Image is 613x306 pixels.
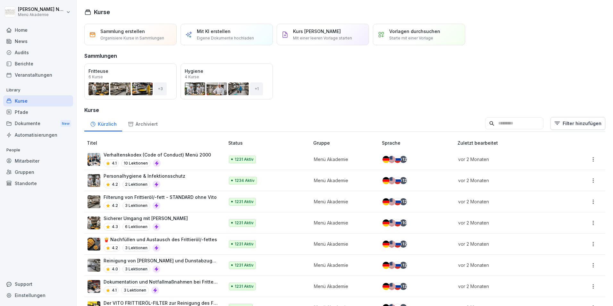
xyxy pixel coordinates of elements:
img: de.svg [382,283,390,290]
div: Einstellungen [3,290,73,301]
p: 1234 Aktiv [235,178,255,183]
img: ru.svg [394,241,401,248]
p: Menü Akademie [314,283,372,290]
img: de.svg [382,219,390,226]
img: us.svg [388,241,395,248]
img: de.svg [382,198,390,205]
p: Sammlung erstellen [100,28,145,35]
div: + 1 [250,82,263,95]
img: ru.svg [394,262,401,269]
a: Hygiene4 Kurse+1 [181,64,273,99]
img: t30obnioake0y3p0okzoia1o.png [88,280,100,293]
a: Home [3,24,73,36]
h3: Kurse [84,106,605,114]
div: News [3,36,73,47]
p: Dokumentation und Notfallmaßnahmen bei Fritteusen [104,278,218,285]
p: Starte mit einer Vorlage [389,35,433,41]
div: Support [3,278,73,290]
a: Pfade [3,106,73,118]
p: 1231 Aktiv [235,284,254,289]
img: ru.svg [394,177,401,184]
p: Library [3,85,73,95]
p: 2 Lektionen [122,181,150,188]
img: us.svg [388,283,395,290]
p: Sicherer Umgang mit [PERSON_NAME] [104,215,188,222]
p: 1231 Aktiv [235,220,254,226]
p: Titel [87,140,226,146]
div: + 12 [400,198,407,205]
img: de.svg [382,156,390,163]
a: Audits [3,47,73,58]
img: hh3kvobgi93e94d22i1c6810.png [88,153,100,166]
p: Kurs [PERSON_NAME] [293,28,341,35]
img: us.svg [388,198,395,205]
button: Filter hinzufügen [550,117,605,130]
a: Mitarbeiter [3,155,73,166]
p: 4.2 [112,182,118,187]
p: Menü Akademie [314,156,372,163]
img: de.svg [382,241,390,248]
div: + 10 [400,219,407,226]
img: de.svg [382,177,390,184]
div: Dokumente [3,118,73,130]
p: Status [228,140,311,146]
div: + 12 [400,177,407,184]
img: ru.svg [394,156,401,163]
img: us.svg [388,262,395,269]
div: Standorte [3,178,73,189]
div: + 3 [154,82,167,95]
img: de.svg [382,262,390,269]
p: Menü Akademie [314,177,372,184]
p: 4.1 [112,160,117,166]
img: us.svg [388,177,395,184]
p: Sprache [382,140,455,146]
p: Fritteuse [88,68,172,74]
p: 4.1 [112,287,117,293]
p: Reinigung von [PERSON_NAME] und Dunstabzugshauben [104,257,218,264]
p: [PERSON_NAME] Nee [18,7,65,12]
img: cuv45xaybhkpnu38aw8lcrqq.png [88,238,100,251]
h3: Sammlungen [84,52,117,60]
p: 4.2 [112,203,118,208]
div: + 12 [400,241,407,248]
img: us.svg [388,219,395,226]
p: vor 2 Monaten [458,219,560,226]
a: Gruppen [3,166,73,178]
p: vor 2 Monaten [458,241,560,247]
div: + 12 [400,262,407,269]
p: 🍟 Nachfüllen und Austausch des Frittieröl/-fettes [104,236,217,243]
a: Kurse [3,95,73,106]
p: 3 Lektionen [122,244,150,252]
p: Gruppe [313,140,379,146]
p: vor 2 Monaten [458,283,560,290]
a: DokumenteNew [3,118,73,130]
p: Mit einer leeren Vorlage starten [293,35,352,41]
p: 3 Lektionen [122,265,150,273]
div: + 12 [400,283,407,290]
p: Hygiene [185,68,269,74]
p: Personalhygiene & Infektionsschutz [104,173,185,179]
p: 4 Kurse [185,75,199,79]
p: 1231 Aktiv [235,241,254,247]
p: 3 Lektionen [121,286,149,294]
a: Veranstaltungen [3,69,73,81]
p: Zuletzt bearbeitet [458,140,567,146]
p: Menü Akademie [18,13,65,17]
p: vor 2 Monaten [458,177,560,184]
a: Kürzlich [84,115,122,132]
a: Automatisierungen [3,129,73,140]
p: Menü Akademie [314,262,372,268]
p: vor 2 Monaten [458,156,560,163]
p: Vorlagen durchsuchen [389,28,440,35]
p: Mit KI erstellen [197,28,231,35]
p: 1231 Aktiv [235,262,254,268]
p: 4.3 [112,224,118,230]
a: Archiviert [122,115,163,132]
p: 4.2 [112,245,118,251]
